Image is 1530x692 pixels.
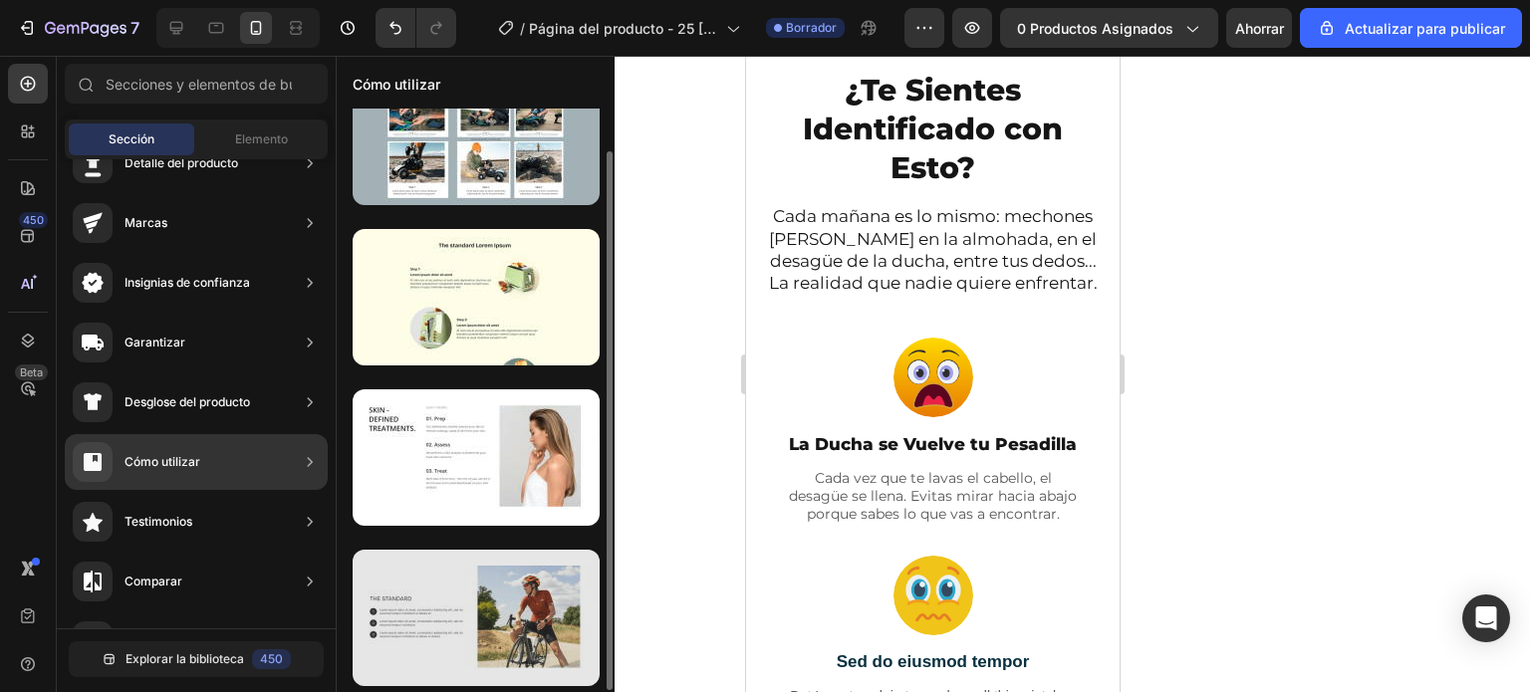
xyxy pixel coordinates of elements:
[109,131,154,146] font: Sección
[125,155,238,170] font: Detalle del producto
[1000,8,1218,48] button: 0 productos asignados
[746,56,1120,692] iframe: Área de diseño
[130,18,139,38] font: 7
[1300,8,1522,48] button: Actualizar para publicar
[1017,20,1173,37] font: 0 productos asignados
[125,514,192,529] font: Testimonios
[125,275,250,290] font: Insignias de confianza
[786,20,837,35] font: Borrador
[1226,8,1292,48] button: Ahorrar
[125,454,200,469] font: Cómo utilizar
[20,365,43,379] font: Beta
[65,64,328,104] input: Secciones y elementos de búsqueda
[125,574,182,588] font: Comparar
[125,215,167,230] font: Marcas
[529,20,716,58] font: Página del producto - 25 [PERSON_NAME], 15:29:02
[8,8,148,48] button: 7
[1462,594,1510,642] div: Abrir Intercom Messenger
[1235,20,1284,37] font: Ahorrar
[125,394,250,409] font: Desglose del producto
[235,131,288,146] font: Elemento
[23,213,44,227] font: 450
[520,20,525,37] font: /
[260,651,283,666] font: 450
[376,8,456,48] div: Deshacer/Rehacer
[69,641,324,677] button: Explorar la biblioteca450
[125,335,185,349] font: Garantizar
[126,651,244,666] font: Explorar la biblioteca
[38,631,336,686] p: But I must explain to you how all this mistaken idea of denouncing pleasure and praising pain was...
[1345,20,1505,37] font: Actualizar para publicar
